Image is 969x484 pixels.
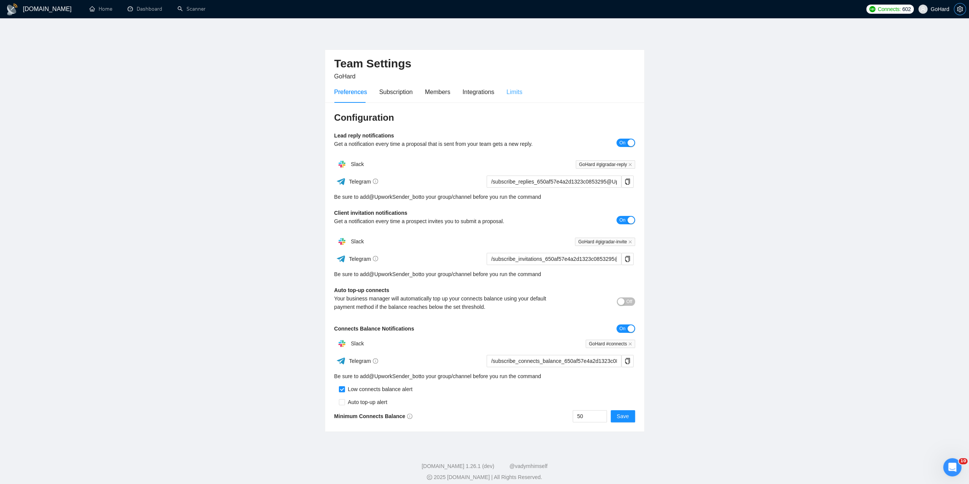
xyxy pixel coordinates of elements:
span: info-circle [373,358,378,364]
span: On [619,324,625,333]
a: dashboardDashboard [128,6,162,12]
a: @vadymhimself [509,463,548,469]
span: copy [622,179,633,185]
span: GoHard [334,73,356,80]
div: Your business manager will automatically top up your connects balance using your default payment ... [334,294,560,311]
span: close [628,240,632,244]
button: Save [611,410,635,422]
iframe: Intercom live chat [943,458,961,476]
span: GoHard #gigradar-reply [576,160,635,169]
img: hpQkSZIkSZIkSZIkSZIkSZIkSZIkSZIkSZIkSZIkSZIkSZIkSZIkSZIkSZIkSZIkSZIkSZIkSZIkSZIkSZIkSZIkSZIkSZIkS... [334,336,350,351]
span: Off [626,297,632,306]
span: copy [622,358,633,364]
b: Minimum Connects Balance [334,413,413,419]
span: Slack [351,340,364,347]
div: Be sure to add to your group/channel before you run the command [334,270,635,278]
button: setting [954,3,966,15]
span: 602 [902,5,911,13]
div: Limits [506,87,522,97]
img: ww3wtPAAAAAElFTkSuQmCC [336,356,346,366]
div: Get a notification every time a proposal that is sent from your team gets a new reply. [334,140,560,148]
h3: Configuration [334,112,635,124]
a: @UpworkSender_bot [369,372,420,380]
button: copy [621,176,634,188]
div: 2025 [DOMAIN_NAME] | All Rights Reserved. [6,473,963,481]
span: copyright [427,474,432,480]
div: Members [425,87,450,97]
span: info-circle [373,256,378,261]
div: Get a notification every time a prospect invites you to submit a proposal. [334,217,560,225]
b: Client invitation notifications [334,210,407,216]
span: Telegram [349,256,378,262]
b: Lead reply notifications [334,133,394,139]
button: copy [621,355,634,367]
span: copy [622,256,633,262]
span: Save [617,412,629,420]
span: Telegram [349,179,378,185]
div: Be sure to add to your group/channel before you run the command [334,193,635,201]
div: Be sure to add to your group/channel before you run the command [334,372,635,380]
img: ww3wtPAAAAAElFTkSuQmCC [336,254,346,264]
span: Slack [351,238,364,244]
span: close [628,342,632,346]
span: GoHard #connects [586,340,635,348]
img: hpQkSZIkSZIkSZIkSZIkSZIkSZIkSZIkSZIkSZIkSZIkSZIkSZIkSZIkSZIkSZIkSZIkSZIkSZIkSZIkSZIkSZIkSZIkSZIkS... [334,234,350,249]
span: setting [954,6,966,12]
span: Slack [351,161,364,167]
span: info-circle [407,414,412,419]
span: 10 [959,458,967,464]
b: Auto top-up connects [334,287,390,293]
a: searchScanner [177,6,206,12]
span: GoHard #gigradar-invite [575,238,635,246]
h2: Team Settings [334,56,635,72]
img: logo [6,3,18,16]
button: copy [621,253,634,265]
span: Telegram [349,358,378,364]
span: Connects: [878,5,900,13]
span: close [628,163,632,166]
a: [DOMAIN_NAME] 1.26.1 (dev) [421,463,494,469]
span: On [619,139,625,147]
a: homeHome [89,6,112,12]
a: setting [954,6,966,12]
div: Auto top-up alert [345,398,388,406]
div: Preferences [334,87,367,97]
div: Low connects balance alert [345,385,413,393]
div: Integrations [463,87,495,97]
img: upwork-logo.png [869,6,875,12]
span: user [920,6,926,12]
a: @UpworkSender_bot [369,270,420,278]
img: ww3wtPAAAAAElFTkSuQmCC [336,177,346,186]
a: @UpworkSender_bot [369,193,420,201]
span: On [619,216,625,224]
div: Subscription [379,87,413,97]
img: hpQkSZIkSZIkSZIkSZIkSZIkSZIkSZIkSZIkSZIkSZIkSZIkSZIkSZIkSZIkSZIkSZIkSZIkSZIkSZIkSZIkSZIkSZIkSZIkS... [334,157,350,172]
b: Connects Balance Notifications [334,326,414,332]
span: info-circle [373,179,378,184]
